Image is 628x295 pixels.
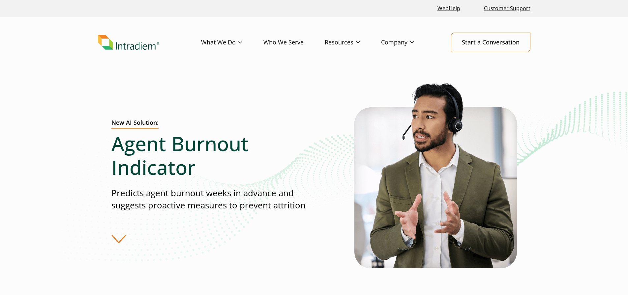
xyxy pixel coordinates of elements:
a: Link opens in a new window [435,1,463,15]
a: Start a Conversation [451,33,530,52]
a: What We Do [201,33,263,52]
a: Who We Serve [263,33,325,52]
img: Intradiem [98,35,159,50]
h1: Agent Burnout Indicator [111,132,314,179]
img: Male agent wearing headset talking about how to reduce burnout and attrition [354,78,517,268]
a: Customer Support [481,1,533,15]
h2: New AI Solution: [111,119,159,129]
a: Company [381,33,435,52]
a: Resources [325,33,381,52]
p: Predicts agent burnout weeks in advance and suggests proactive measures to prevent attrition [111,187,314,212]
a: Link to homepage of Intradiem [98,35,201,50]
